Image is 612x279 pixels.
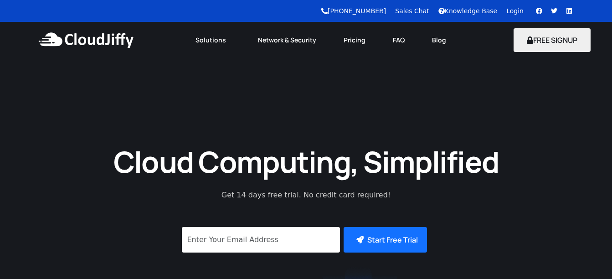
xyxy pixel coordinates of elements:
[321,7,386,15] a: [PHONE_NUMBER]
[438,7,498,15] a: Knowledge Base
[244,30,330,50] a: Network & Security
[379,30,418,50] a: FAQ
[182,227,340,253] input: Enter Your Email Address
[395,7,429,15] a: Sales Chat
[418,30,460,50] a: Blog
[181,190,432,201] p: Get 14 days free trial. No credit card required!
[330,30,379,50] a: Pricing
[344,227,427,253] button: Start Free Trial
[514,28,591,52] button: FREE SIGNUP
[514,35,591,45] a: FREE SIGNUP
[182,30,244,50] a: Solutions
[506,7,524,15] a: Login
[101,143,511,181] h1: Cloud Computing, Simplified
